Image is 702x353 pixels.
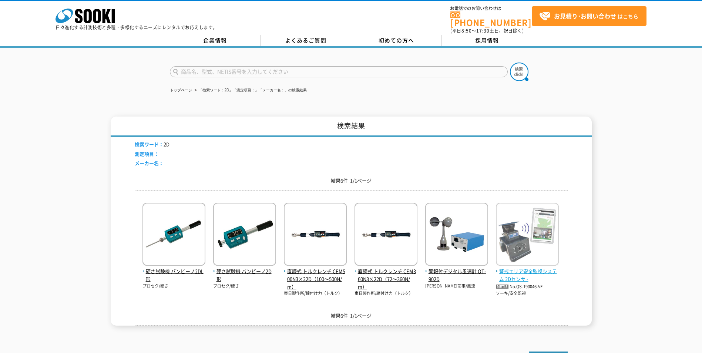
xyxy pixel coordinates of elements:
img: バンビーノ2DL形 [142,203,205,268]
img: CEM500N3×22D（100～500N/m） [284,203,347,268]
a: 警報付デジタル風速計 OT-902D [425,260,488,283]
span: 8:50 [461,27,472,34]
input: 商品名、型式、NETIS番号を入力してください [170,66,508,77]
p: プロセク/硬さ [142,283,205,289]
span: 直読式 トルクレンチ CEM360N3×22D（72～360N/m） [355,268,417,290]
p: 東日製作所/締付け力（トルク） [284,290,347,297]
a: 硬さ試験機 バンビーノ2D形 [213,260,276,283]
span: 直読式 トルクレンチ CEM500N3×22D（100～500N/m） [284,268,347,290]
a: 硬さ試験機 バンビーノ2DL形 [142,260,205,283]
span: 17:30 [476,27,490,34]
p: [PERSON_NAME]商事/風速 [425,283,488,289]
a: よくあるご質問 [261,35,351,46]
span: 警報付デジタル風速計 OT-902D [425,268,488,283]
p: 東日製作所/締付け力（トルク） [355,290,417,297]
p: 結果6件 1/1ページ [135,312,568,320]
img: バンビーノ2D形 [213,203,276,268]
a: 直読式 トルクレンチ CEM360N3×22D（72～360N/m） [355,260,417,290]
p: ソーキ/安全監視 [496,290,559,297]
a: 直読式 トルクレンチ CEM500N3×22D（100～500N/m） [284,260,347,290]
span: 硬さ試験機 バンビーノ2DL形 [142,268,205,283]
a: トップページ [170,88,192,92]
span: (平日 ～ 土日、祝日除く) [450,27,524,34]
li: 「検索ワード：2D」「測定項目：」「メーカー名：」の検索結果 [193,87,307,94]
a: [PHONE_NUMBER] [450,11,532,27]
a: 初めての方へ [351,35,442,46]
span: お電話でのお問い合わせは [450,6,532,11]
span: 硬さ試験機 バンビーノ2D形 [213,268,276,283]
p: 日々進化する計測技術と多種・多様化するニーズにレンタルでお応えします。 [56,25,218,30]
a: 警戒エリア安全監視システム 2Dセンサ - [496,260,559,283]
li: 2D [135,141,169,148]
span: 測定項目： [135,150,159,157]
a: お見積り･お問い合わせはこちら [532,6,646,26]
img: btn_search.png [510,63,528,81]
span: はこちら [539,11,638,22]
span: 初めての方へ [379,36,414,44]
img: OT-902D [425,203,488,268]
h1: 検索結果 [111,117,592,137]
span: 警戒エリア安全監視システム 2Dセンサ - [496,268,559,283]
span: メーカー名： [135,159,164,167]
p: プロセク/硬さ [213,283,276,289]
span: 検索ワード： [135,141,164,148]
strong: お見積り･お問い合わせ [554,11,616,20]
p: 結果6件 1/1ページ [135,177,568,185]
img: CEM360N3×22D（72～360N/m） [355,203,417,268]
a: 企業情報 [170,35,261,46]
img: - [496,203,559,268]
a: 採用情報 [442,35,533,46]
p: No.QS-190046-VE [496,283,559,291]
